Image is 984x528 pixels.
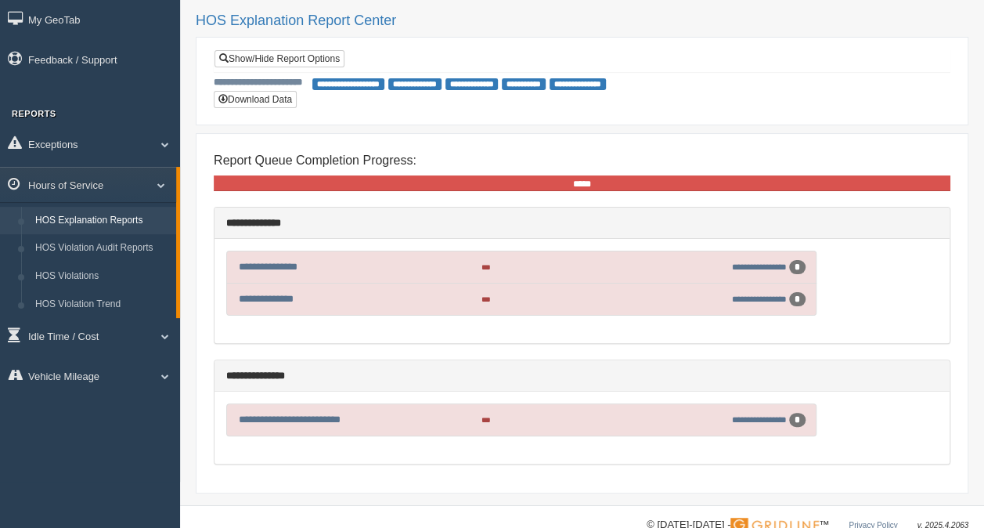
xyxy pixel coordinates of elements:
a: Show/Hide Report Options [214,50,344,67]
button: Download Data [214,91,297,108]
a: HOS Violation Trend [28,291,176,319]
h4: Report Queue Completion Progress: [214,154,950,168]
a: HOS Violation Audit Reports [28,234,176,262]
h2: HOS Explanation Report Center [196,13,968,29]
a: HOS Explanation Reports [28,207,176,235]
a: HOS Violations [28,262,176,291]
